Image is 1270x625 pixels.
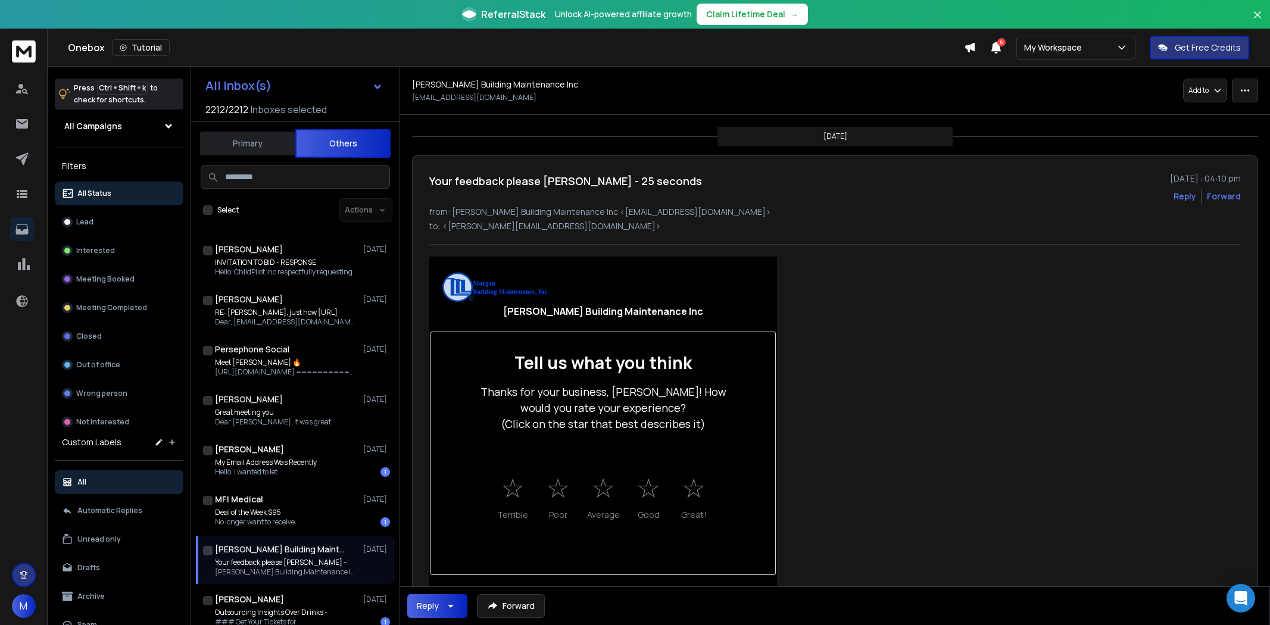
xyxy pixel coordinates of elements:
[12,594,36,618] button: M
[55,324,183,348] button: Closed
[1188,86,1209,95] p: Add to
[514,351,692,374] span: Tell us what you think
[55,382,183,405] button: Wrong person
[412,93,536,102] p: [EMAIL_ADDRESS][DOMAIN_NAME]
[638,509,660,520] a: Good
[636,469,660,506] a: ☆
[363,395,390,404] p: [DATE]
[55,114,183,138] button: All Campaigns
[1207,190,1241,202] div: Forward
[251,102,327,117] h3: Inboxes selected
[76,360,120,370] p: Out of office
[697,4,808,25] button: Claim Lifetime Deal→
[215,517,295,527] p: No longer want to receive
[549,509,567,520] a: Poor
[441,304,765,318] div: [PERSON_NAME] Building Maintenance Inc
[55,410,183,434] button: Not Interested
[74,82,158,106] p: Press to check for shortcuts.
[215,443,284,455] h1: [PERSON_NAME]
[363,545,390,554] p: [DATE]
[295,129,391,158] button: Others
[546,469,570,506] a: ☆
[1150,36,1249,60] button: Get Free Credits
[1227,584,1255,612] div: Open Intercom Messenger
[215,417,331,427] p: Dear [PERSON_NAME], It was great
[407,594,467,618] button: Reply
[77,563,100,573] p: Drafts
[55,499,183,523] button: Automatic Replies
[76,217,93,227] p: Lead
[55,296,183,320] button: Meeting Completed
[55,353,183,377] button: Out of office
[68,39,964,56] div: Onebox
[1024,42,1087,54] p: My Workspace
[62,436,121,448] h3: Custom Labels
[77,189,111,198] p: All Status
[682,469,706,506] a: ☆
[196,74,392,98] button: All Inbox(s)
[587,509,620,520] a: Average
[363,245,390,254] p: [DATE]
[429,173,702,189] h1: Your feedback please [PERSON_NAME] - 25 seconds
[55,556,183,580] button: Drafts
[55,239,183,262] button: Interested
[76,332,102,341] p: Closed
[1250,7,1265,36] button: Close banner
[441,268,553,304] img: Morgan Building Maintenance Inc logo
[215,493,263,505] h1: MFI Medical
[481,7,545,21] span: ReferralStack
[478,384,728,432] span: Thanks for your business, [PERSON_NAME]! How would you rate your experience? (Click on the star t...
[215,508,295,517] p: Deal of the Week $95
[205,80,272,92] h1: All Inbox(s)
[215,567,358,577] p: [PERSON_NAME] Building Maintenance Inc logo [https://[DOMAIN_NAME]/signpost-inc/image/fetch/c_fit...
[215,458,317,467] p: My Email Address Was Recently
[429,206,1241,218] p: from: [PERSON_NAME] Building Maintenance Inc <[EMAIL_ADDRESS][DOMAIN_NAME]>
[55,585,183,608] button: Archive
[215,343,289,355] h1: Persephone Social
[215,243,283,255] h1: [PERSON_NAME]
[76,303,147,312] p: Meeting Completed
[412,79,578,90] h1: [PERSON_NAME] Building Maintenance Inc
[555,8,692,20] p: Unlock AI-powered affiliate growth
[823,132,847,141] p: [DATE]
[790,8,798,20] span: →
[112,39,170,56] button: Tutorial
[215,308,358,317] p: RE: [PERSON_NAME], just how [URL]
[380,517,390,527] div: 1
[363,345,390,354] p: [DATE]
[215,543,346,555] h1: [PERSON_NAME] Building Maintenance Inc
[200,130,295,157] button: Primary
[501,469,525,506] a: ☆
[1174,190,1196,202] button: Reply
[363,495,390,504] p: [DATE]
[477,594,545,618] button: Forward
[76,274,135,284] p: Meeting Booked
[363,445,390,454] p: [DATE]
[55,267,183,291] button: Meeting Booked
[77,535,121,544] p: Unread only
[997,38,1006,46] span: 6
[681,509,707,520] a: Great!
[429,220,1241,232] p: to: <[PERSON_NAME][EMAIL_ADDRESS][DOMAIN_NAME]>
[363,295,390,304] p: [DATE]
[76,389,127,398] p: Wrong person
[215,408,331,417] p: Great meeting you
[417,600,439,612] div: Reply
[363,595,390,604] p: [DATE]
[205,102,248,117] span: 2212 / 2212
[215,558,358,567] p: Your feedback please [PERSON_NAME] -
[77,592,105,601] p: Archive
[64,120,122,132] h1: All Campaigns
[215,593,284,605] h1: [PERSON_NAME]
[77,477,86,487] p: All
[497,509,528,520] a: Terrible
[1175,42,1241,54] p: Get Free Credits
[217,205,239,215] label: Select
[55,158,183,174] h3: Filters
[215,358,358,367] p: Meet [PERSON_NAME] 🔥
[76,417,129,427] p: Not Interested
[380,467,390,477] div: 1
[97,81,148,95] span: Ctrl + Shift + k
